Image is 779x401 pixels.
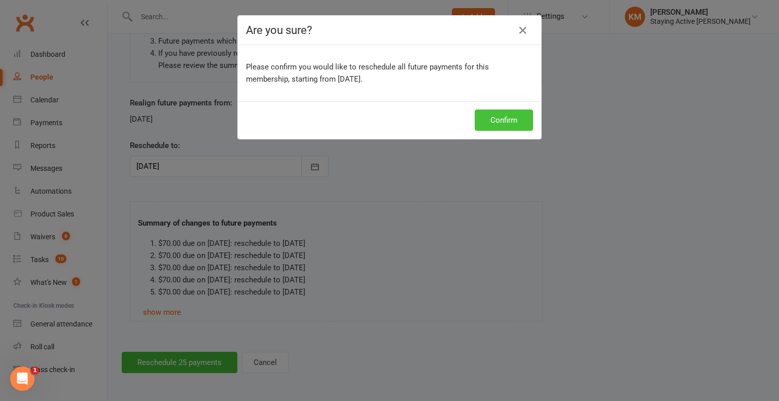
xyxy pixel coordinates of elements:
[246,62,489,84] span: Please confirm you would like to reschedule all future payments for this membership, starting fro...
[246,24,533,37] h4: Are you sure?
[515,22,531,39] button: Close
[475,110,533,131] button: Confirm
[31,367,39,375] span: 1
[10,367,34,391] iframe: Intercom live chat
